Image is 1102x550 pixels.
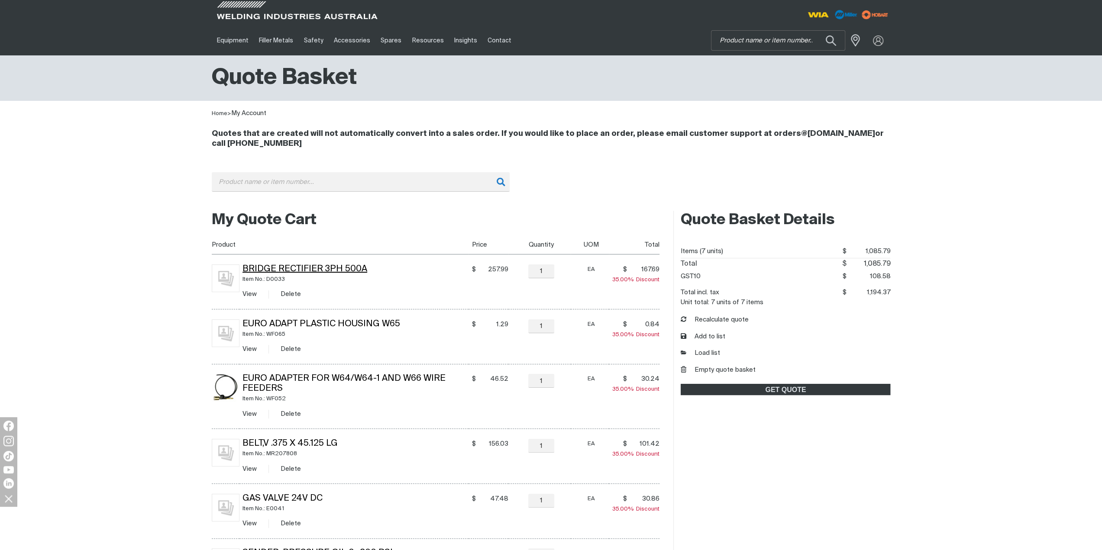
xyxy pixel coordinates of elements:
span: Discount [612,386,659,392]
span: $ [623,375,627,383]
a: Safety [298,26,328,55]
a: Resources [407,26,449,55]
span: $ [623,265,627,274]
span: Discount [612,451,659,457]
img: Euro Adapter for W64/W64-1 and W66 Wire Feeders [212,374,239,402]
a: View Euro Adapt Plastic Housing W65 [242,346,257,352]
a: Spares [375,26,407,55]
a: Home [212,111,227,116]
th: UOM [571,235,609,254]
img: No image for this product [212,439,239,466]
a: Euro Adapt Plastic Housing W65 [242,320,400,328]
dt: Total incl. tax [681,286,719,299]
a: Insights [449,26,482,55]
a: View Euro Adapter for W64/W64-1 and W66 Wire Feeders [242,411,257,417]
a: Gas Valve 24V DC [242,494,323,503]
span: 0.84 [629,320,659,329]
h2: My Quote Cart [212,211,660,230]
th: Quantity [508,235,571,254]
span: $ [623,495,627,503]
div: Item No.: WF052 [242,394,469,404]
span: $ [843,273,847,280]
a: Load list [681,348,720,358]
img: YouTube [3,466,14,473]
a: Equipment [212,26,254,55]
dt: Unit total: 7 units of 7 items [681,299,763,306]
span: $ [843,248,847,254]
span: 1,085.79 [847,245,891,258]
a: My Account [231,110,266,116]
span: $ [623,440,627,448]
button: Add to list [681,332,725,342]
span: 1,194.37 [847,286,891,299]
span: 35.00% [612,451,636,457]
img: No image for this product [212,494,239,521]
a: Contact [482,26,517,55]
button: Delete Euro Adapter for W64/W64-1 and W66 Wire Feeders [281,409,301,419]
span: 30.24 [629,375,659,383]
dt: GST10 [681,270,701,283]
img: TikTok [3,451,14,461]
div: EA [574,264,609,274]
th: Product [212,235,469,254]
span: $ [472,440,475,448]
a: Filler Metals [254,26,298,55]
button: Empty quote basket [681,365,756,375]
img: No image for this product [212,264,239,292]
a: GET QUOTE [681,384,890,395]
h1: Quote Basket [212,64,357,92]
a: Bridge Rectifier 3PH 500A [242,265,367,273]
input: Product name or item number... [711,31,845,50]
div: Item No.: D0033 [242,274,469,284]
span: 35.00% [612,506,636,512]
h4: Quotes that are created will not automatically convert into a sales order. If you would like to p... [212,129,891,149]
h2: Quote Basket Details [681,211,890,230]
span: $ [842,261,847,267]
span: Discount [612,332,659,338]
div: EA [574,494,609,504]
button: Delete Belt,V .375 X 45.125 LG [281,464,301,474]
th: Price [469,235,508,254]
span: 156.03 [478,440,508,448]
span: $ [472,320,475,329]
span: 30.86 [629,495,659,503]
img: LinkedIn [3,478,14,489]
a: Euro Adapter for W64/W64-1 and W66 Wire Feeders [242,374,446,393]
dt: Total [681,258,697,270]
div: EA [574,374,609,384]
span: 1,085.79 [847,258,891,270]
span: GET QUOTE [682,384,889,395]
span: $ [843,289,847,296]
button: Delete Bridge Rectifier 3PH 500A [281,289,301,299]
th: Total [609,235,660,254]
button: Search products [816,30,846,51]
span: 257.99 [478,265,508,274]
span: 35.00% [612,277,636,283]
div: EA [574,439,609,449]
span: $ [472,265,475,274]
a: View Belt,V .375 X 45.125 LG [242,466,257,472]
span: Discount [612,506,659,512]
button: Recalculate quote [681,315,749,325]
div: Product or group for quick order [212,172,891,205]
a: View Bridge Rectifier 3PH 500A [242,291,257,297]
span: 35.00% [612,332,636,338]
a: @[DOMAIN_NAME] [801,130,875,138]
div: Item No.: WF065 [242,329,469,339]
div: Item No.: MR207808 [242,449,469,459]
span: 47.48 [478,495,508,503]
a: Belt,V .375 X 45.125 LG [242,439,338,448]
input: Product name or item number... [212,172,510,192]
span: $ [623,320,627,329]
div: Item No.: E0041 [242,504,469,514]
span: 35.00% [612,386,636,392]
span: 108.58 [847,270,891,283]
span: 46.52 [478,375,508,383]
img: No image for this product [212,319,239,347]
dt: Items (7 units) [681,245,723,258]
a: Accessories [329,26,375,55]
img: miller [859,8,891,21]
span: 167.69 [629,265,659,274]
nav: Main [212,26,721,55]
